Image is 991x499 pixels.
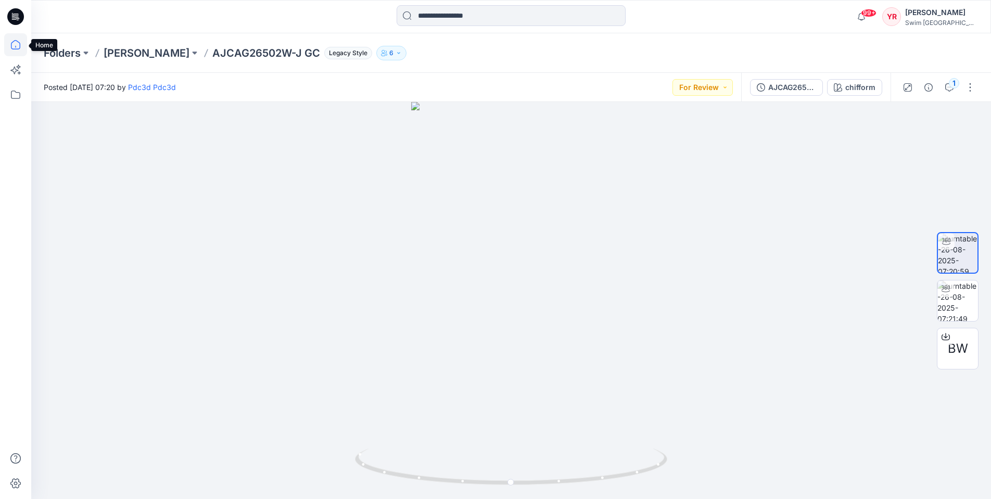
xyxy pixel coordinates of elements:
[905,19,978,27] div: Swim [GEOGRAPHIC_DATA]
[212,46,320,60] p: AJCAG26502W-J GC
[938,233,977,273] img: turntable-26-08-2025-07:20:59
[320,46,372,60] button: Legacy Style
[920,79,937,96] button: Details
[324,47,372,59] span: Legacy Style
[948,339,968,358] span: BW
[845,82,875,93] div: chifform
[768,82,816,93] div: AJCAG26502W-J GC
[44,82,176,93] span: Posted [DATE] 07:20 by
[861,9,876,17] span: 99+
[905,6,978,19] div: [PERSON_NAME]
[882,7,901,26] div: YR
[949,78,959,88] div: 1
[376,46,406,60] button: 6
[937,280,978,321] img: turntable-26-08-2025-07:21:49
[827,79,882,96] button: chifform
[128,83,176,92] a: Pdc3d Pdc3d
[104,46,189,60] a: [PERSON_NAME]
[750,79,823,96] button: AJCAG26502W-J GC
[44,46,81,60] a: Folders
[389,47,393,59] p: 6
[941,79,958,96] button: 1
